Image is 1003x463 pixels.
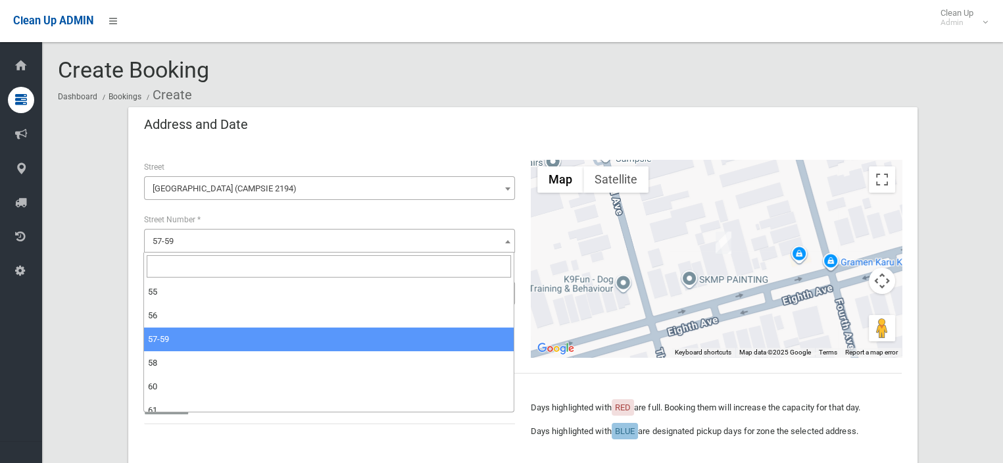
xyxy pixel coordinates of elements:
span: Eighth Avenue (CAMPSIE 2194) [147,180,512,198]
li: Create [143,83,192,107]
span: 57-59 [153,236,174,246]
img: Google [534,340,577,357]
a: Open this area in Google Maps (opens a new window) [534,340,577,357]
span: Create Booking [58,57,209,83]
button: Toggle fullscreen view [869,166,895,193]
a: Bookings [109,92,141,101]
a: Dashboard [58,92,97,101]
header: Address and Date [128,112,264,137]
button: Show satellite imagery [583,166,648,193]
span: Clean Up [934,8,987,28]
span: 57-59 [144,229,515,253]
span: Map data ©2025 Google [739,349,811,356]
span: 56 [148,310,157,320]
button: Keyboard shortcuts [675,348,731,357]
a: Report a map error [845,349,898,356]
button: Show street map [537,166,583,193]
span: 61 [148,405,157,415]
span: 60 [148,381,157,391]
span: BLUE [615,426,635,436]
p: Days highlighted with are designated pickup days for zone the selected address. [531,424,902,439]
span: 55 [148,287,157,297]
button: Drag Pegman onto the map to open Street View [869,315,895,341]
span: 57-59 [147,232,512,251]
p: Days highlighted with are full. Booking them will increase the capacity for that day. [531,400,902,416]
span: 58 [148,358,157,368]
span: Clean Up ADMIN [13,14,93,27]
span: Eighth Avenue (CAMPSIE 2194) [144,176,515,200]
button: Map camera controls [869,268,895,294]
span: RED [615,402,631,412]
div: 57-59 Eighth Avenue, CAMPSIE NSW 2194 [716,231,731,254]
small: Admin [941,18,973,28]
span: 57-59 [148,334,169,344]
a: Terms (opens in new tab) [819,349,837,356]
